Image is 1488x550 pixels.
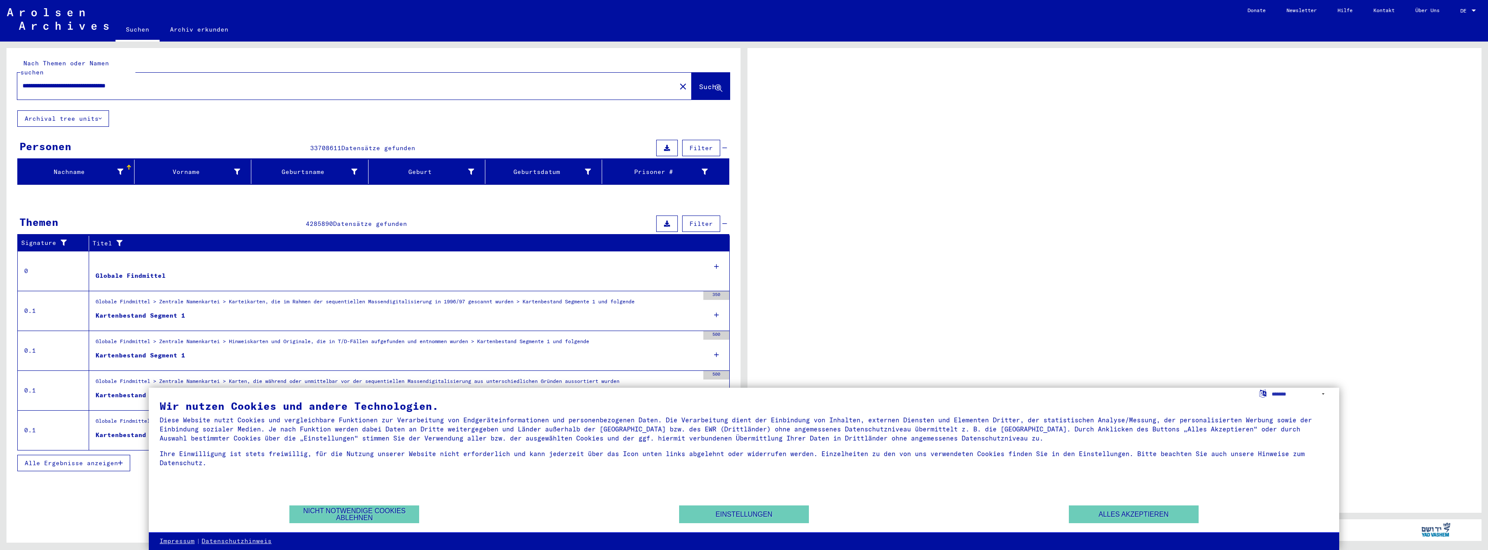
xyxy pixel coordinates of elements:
div: Themen [19,214,58,230]
span: Datensätze gefunden [333,220,407,228]
label: Sprache auswählen [1258,389,1267,397]
mat-header-cell: Prisoner # [602,160,729,184]
div: Signature [21,236,91,250]
button: Filter [682,215,720,232]
td: 0 [18,251,89,291]
span: Alle Ergebnisse anzeigen [25,459,118,467]
td: 0.1 [18,291,89,331]
div: Globale Findmittel [96,271,166,280]
div: Globale Findmittel > Zentrale Namenkartei > Karten, die während oder unmittelbar vor der sequenti... [96,377,619,389]
button: Alle Ergebnisse anzeigen [17,455,130,471]
div: Nachname [21,167,123,177]
div: 350 [703,291,729,300]
button: Nicht notwendige Cookies ablehnen [289,505,419,523]
button: Einstellungen [679,505,809,523]
span: DE [1460,8,1470,14]
a: Archiv erkunden [160,19,239,40]
a: Suchen [115,19,160,42]
button: Clear [674,77,692,95]
div: Nachname [21,165,134,179]
div: 500 [703,331,729,340]
div: Globale Findmittel > Zentrale Namenkartei > phonetisch sortierte Hinweiskarten, die für die Digit... [96,417,638,429]
button: Archival tree units [17,110,109,127]
div: Kartenbestand Segment 1 [96,351,185,360]
a: Datenschutzhinweis [202,537,272,546]
div: Geburtsname [255,167,357,177]
div: Titel [93,239,713,248]
span: 33708611 [310,144,341,152]
mat-header-cell: Geburtsdatum [485,160,602,184]
span: Filter [689,220,713,228]
div: Globale Findmittel > Zentrale Namenkartei > Hinweiskarten und Originale, die in T/D-Fällen aufgef... [96,338,589,350]
div: Vorname [138,165,251,179]
div: Geburtsname [255,165,368,179]
div: Geburt‏ [372,165,485,179]
span: Filter [689,144,713,152]
td: 0.1 [18,410,89,450]
mat-header-cell: Geburt‏ [369,160,485,184]
div: Vorname [138,167,240,177]
div: Wir nutzen Cookies und andere Technologien. [160,401,1328,411]
button: Alles akzeptieren [1069,505,1199,523]
mat-header-cell: Geburtsname [251,160,368,184]
div: Globale Findmittel > Zentrale Namenkartei > Karteikarten, die im Rahmen der sequentiellen Massend... [96,298,635,310]
span: 4285890 [306,220,333,228]
div: Kartenbestand Segment 1 [96,391,185,400]
mat-header-cell: Nachname [18,160,135,184]
div: Personen [19,138,71,154]
mat-icon: close [678,81,688,92]
div: Kartenbestand Segment 1 [96,431,185,440]
div: Signature [21,238,82,248]
td: 0.1 [18,370,89,410]
div: Geburt‏ [372,167,474,177]
div: Geburtsdatum [489,165,602,179]
div: Geburtsdatum [489,167,591,177]
span: Suche [699,82,721,91]
div: Prisoner # [606,165,718,179]
img: Arolsen_neg.svg [7,8,109,30]
div: Titel [93,236,722,250]
img: yv_logo.png [1420,519,1452,540]
button: Filter [682,140,720,156]
div: Kartenbestand Segment 1 [96,311,185,320]
div: Ihre Einwilligung ist stets freiwillig, für die Nutzung unserer Website nicht erforderlich und ka... [160,449,1328,467]
div: Prisoner # [606,167,708,177]
mat-header-cell: Vorname [135,160,251,184]
span: Datensätze gefunden [341,144,415,152]
a: Impressum [160,537,195,546]
td: 0.1 [18,331,89,370]
mat-label: Nach Themen oder Namen suchen [20,59,109,76]
div: Diese Website nutzt Cookies und vergleichbare Funktionen zur Verarbeitung von Endgeräteinformatio... [160,415,1328,443]
select: Sprache auswählen [1272,388,1328,400]
div: 500 [703,371,729,380]
button: Suche [692,73,730,100]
